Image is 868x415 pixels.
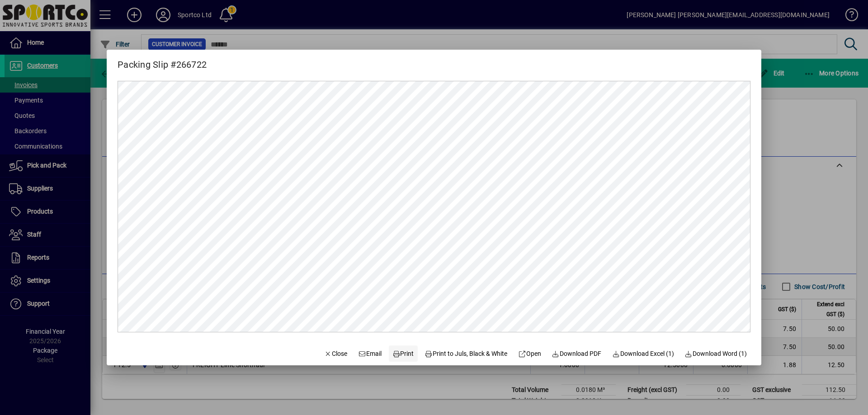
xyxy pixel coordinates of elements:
[392,349,414,359] span: Print
[421,345,511,362] button: Print to Juls, Black & White
[552,349,602,359] span: Download PDF
[425,349,508,359] span: Print to Juls, Black & White
[358,349,382,359] span: Email
[514,345,545,362] a: Open
[685,349,747,359] span: Download Word (1)
[324,349,348,359] span: Close
[681,345,751,362] button: Download Word (1)
[612,349,674,359] span: Download Excel (1)
[354,345,385,362] button: Email
[548,345,605,362] a: Download PDF
[518,349,541,359] span: Open
[321,345,351,362] button: Close
[609,345,678,362] button: Download Excel (1)
[107,50,217,72] h2: Packing Slip #266722
[389,345,418,362] button: Print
